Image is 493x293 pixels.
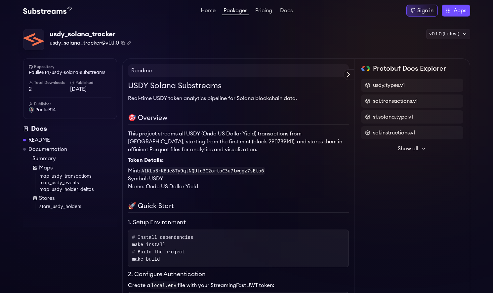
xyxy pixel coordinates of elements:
span: # Build the project [132,249,185,255]
p: Create a file with your StreamingFast JWT token: [128,281,349,289]
button: Copy .spkg link to clipboard [127,41,131,45]
img: Store icon [32,196,38,201]
img: Protobuf [361,66,371,71]
h6: Published [70,80,111,85]
h4: Readme [128,64,349,77]
h2: Protobuf Docs Explorer [373,64,446,73]
a: PaulieB14 [29,107,111,113]
a: PaulieB14/usdy-solana-substreams [29,69,111,76]
a: Home [199,8,217,15]
code: A1KLoBrKBde8Ty9qtNQUtq3C2ortoC3u7twggz7sEto6 [140,167,266,175]
h2: 🚀 Quick Start [128,201,349,213]
span: sf.solana.type.v1 [373,113,413,121]
a: Pricing [254,8,273,15]
a: Documentation [28,145,67,153]
a: map_usdy_events [39,180,117,186]
a: Summary [32,155,117,163]
div: Sign in [417,7,433,15]
h2: 🎯 Overview [128,113,349,125]
a: Maps [32,164,117,172]
span: usdy_solana_tracker@v0.1.0 [50,39,119,47]
span: usdy.types.v1 [373,81,405,89]
span: sol.transactions.v1 [373,97,418,105]
h6: Publisher [29,101,111,107]
li: Symbol: USDY [128,175,349,183]
img: Map icon [32,165,38,170]
a: Packages [222,8,249,15]
code: local.env [150,281,178,289]
h6: Repository [29,64,111,69]
div: v0.1.0 (Latest) [426,29,470,39]
div: usdy_solana_tracker [50,30,131,39]
a: store_usdy_holders [39,203,117,210]
a: Docs [279,8,294,15]
span: 2 [29,85,70,93]
img: github [29,65,33,69]
button: Show all [361,142,463,155]
span: [DATE] [70,85,111,93]
img: Substream's logo [23,7,72,15]
img: Package Logo [23,29,44,50]
span: make install [132,242,166,247]
strong: Token Details: [128,158,164,163]
span: make build [132,257,160,262]
img: User Avatar [29,107,34,113]
span: PaulieB14 [35,107,56,113]
h6: Total Downloads [29,80,70,85]
p: Real-time USDY token analytics pipeline for Solana blockchain data. [128,94,349,102]
a: map_usdy_holder_deltas [39,186,117,193]
h3: 1. Setup Environment [128,218,349,227]
li: Mint: [128,167,349,175]
span: sol.instructions.v1 [373,129,415,137]
a: Stores [32,194,117,202]
span: Apps [454,7,466,15]
a: map_usdy_transactions [39,173,117,180]
span: Show all [398,145,418,153]
li: Name: Ondo US Dollar Yield [128,183,349,191]
p: This project streams all USDY (Ondo US Dollar Yield) transactions from [GEOGRAPHIC_DATA], startin... [128,130,349,154]
div: Docs [23,124,117,133]
h3: 2. Configure Authentication [128,270,349,279]
button: Copy package name and version [121,41,125,45]
span: # Install dependencies [132,235,193,240]
a: README [28,136,50,144]
a: Sign in [406,5,438,17]
h1: USDY Solana Substreams [128,80,349,92]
